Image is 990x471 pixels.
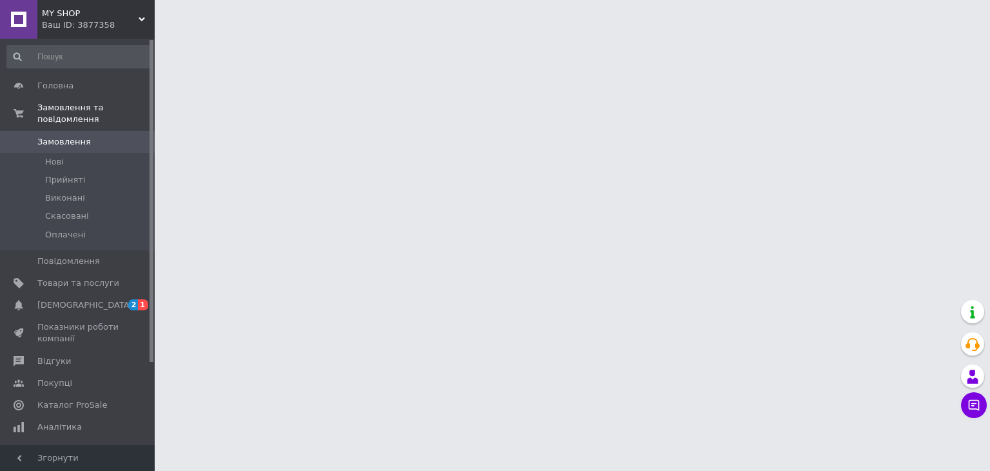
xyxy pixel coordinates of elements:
span: 2 [128,299,139,310]
span: 1 [138,299,148,310]
span: Аналітика [37,421,82,433]
span: Показники роботи компанії [37,321,119,345]
button: Чат з покупцем [961,392,987,418]
span: Прийняті [45,174,85,186]
span: Покупці [37,377,72,389]
span: Замовлення [37,136,91,148]
span: Виконані [45,192,85,204]
span: Оплачені [45,229,86,241]
span: Скасовані [45,210,89,222]
span: Нові [45,156,64,168]
span: [DEMOGRAPHIC_DATA] [37,299,133,311]
span: MY SHOP [42,8,139,19]
div: Ваш ID: 3877358 [42,19,155,31]
span: Товари та послуги [37,277,119,289]
span: Головна [37,80,73,92]
span: Каталог ProSale [37,399,107,411]
span: Управління сайтом [37,443,119,466]
span: Замовлення та повідомлення [37,102,155,125]
span: Відгуки [37,356,71,367]
span: Повідомлення [37,256,100,267]
input: Пошук [6,45,152,68]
